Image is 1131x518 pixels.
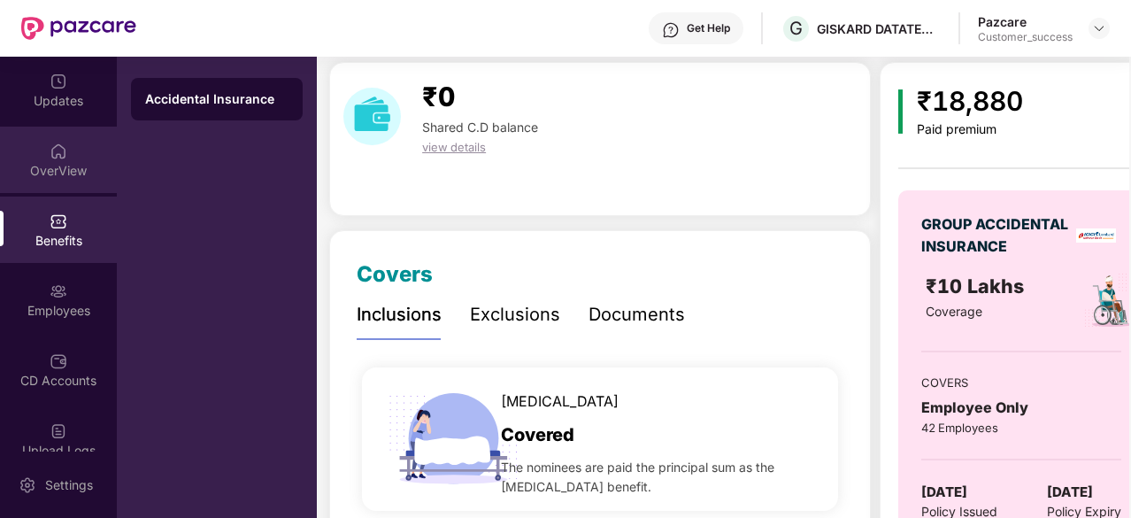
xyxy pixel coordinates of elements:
[50,213,67,230] img: svg+xml;base64,PHN2ZyBpZD0iQmVuZWZpdHMiIHhtbG5zPSJodHRwOi8vd3d3LnczLm9yZy8yMDAwL3N2ZyIgd2lkdGg9Ij...
[926,274,1029,298] span: ₹10 Lakhs
[921,397,1121,419] div: Employee Only
[501,458,819,497] span: The nominees are paid the principal sum as the [MEDICAL_DATA] benefit.
[589,301,685,329] div: Documents
[917,81,1023,122] div: ₹18,880
[145,90,289,108] div: Accidental Insurance
[926,304,982,319] span: Coverage
[1076,228,1116,243] img: insurerLogo
[978,13,1073,30] div: Pazcare
[357,301,442,329] div: Inclusions
[382,367,526,511] img: icon
[817,20,941,37] div: GISKARD DATATECH PRIVATE LIMITED
[1092,21,1106,35] img: svg+xml;base64,PHN2ZyBpZD0iRHJvcGRvd24tMzJ4MzIiIHhtbG5zPSJodHRwOi8vd3d3LnczLm9yZy8yMDAwL3N2ZyIgd2...
[662,21,680,39] img: svg+xml;base64,PHN2ZyBpZD0iSGVscC0zMngzMiIgeG1sbnM9Imh0dHA6Ly93d3cudzMub3JnLzIwMDAvc3ZnIiB3aWR0aD...
[921,419,1121,437] div: 42 Employees
[50,422,67,440] img: svg+xml;base64,PHN2ZyBpZD0iVXBsb2FkX0xvZ3MiIGRhdGEtbmFtZT0iVXBsb2FkIExvZ3MiIHhtbG5zPSJodHRwOi8vd3...
[19,476,36,494] img: svg+xml;base64,PHN2ZyBpZD0iU2V0dGluZy0yMHgyMCIgeG1sbnM9Imh0dHA6Ly93d3cudzMub3JnLzIwMDAvc3ZnIiB3aW...
[501,421,574,449] span: Covered
[1047,482,1093,503] span: [DATE]
[21,17,136,40] img: New Pazcare Logo
[921,482,967,503] span: [DATE]
[50,73,67,90] img: svg+xml;base64,PHN2ZyBpZD0iVXBkYXRlZCIgeG1sbnM9Imh0dHA6Ly93d3cudzMub3JnLzIwMDAvc3ZnIiB3aWR0aD0iMj...
[921,213,1071,258] div: GROUP ACCIDENTAL INSURANCE
[898,89,903,134] img: icon
[343,88,401,145] img: download
[50,352,67,370] img: svg+xml;base64,PHN2ZyBpZD0iQ0RfQWNjb3VudHMiIGRhdGEtbmFtZT0iQ0QgQWNjb3VudHMiIHhtbG5zPSJodHRwOi8vd3...
[501,390,619,413] span: [MEDICAL_DATA]
[921,374,1121,391] div: COVERS
[422,81,455,112] span: ₹0
[422,120,538,135] span: Shared C.D balance
[422,140,486,154] span: view details
[40,476,98,494] div: Settings
[687,21,730,35] div: Get Help
[50,143,67,160] img: svg+xml;base64,PHN2ZyBpZD0iSG9tZSIgeG1sbnM9Imh0dHA6Ly93d3cudzMub3JnLzIwMDAvc3ZnIiB3aWR0aD0iMjAiIG...
[470,301,560,329] div: Exclusions
[357,258,433,291] div: Covers
[978,30,1073,44] div: Customer_success
[50,282,67,300] img: svg+xml;base64,PHN2ZyBpZD0iRW1wbG95ZWVzIiB4bWxucz0iaHR0cDovL3d3dy53My5vcmcvMjAwMC9zdmciIHdpZHRoPS...
[789,18,803,39] span: G
[917,122,1023,137] div: Paid premium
